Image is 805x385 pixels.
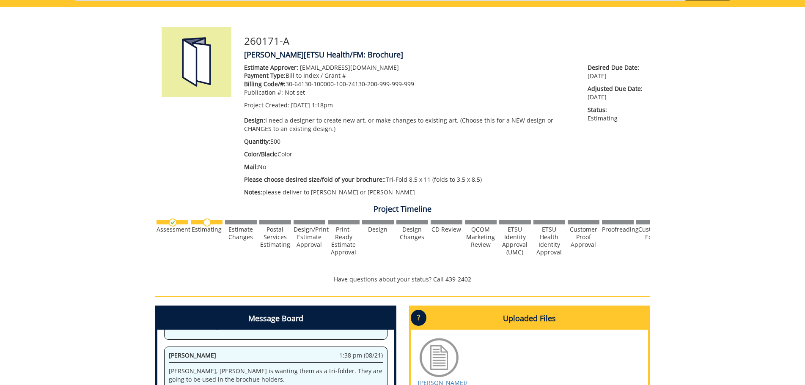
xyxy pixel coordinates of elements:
div: Estimate Changes [225,226,257,241]
p: Have questions about your status? Call 439-2402 [155,275,650,284]
span: Adjusted Due Date: [588,85,643,93]
span: Desired Due Date: [588,63,643,72]
h4: Project Timeline [155,205,650,213]
p: Bill to Index / Grant # [244,71,575,80]
img: checkmark [169,218,177,227]
span: Not set [285,88,305,96]
h4: Uploaded Files [411,308,648,330]
p: [DATE] [588,85,643,101]
div: Design Changes [396,226,428,241]
p: Estimating [588,106,643,123]
div: Print-Ready Estimate Approval [328,226,360,256]
span: Design: [244,116,265,124]
span: Notes: [244,188,262,196]
span: Payment Type: [244,71,286,79]
p: 30-64130-100000-100-74130-200-999-999-999 [244,80,575,88]
div: ETSU Identity Approval (UMC) [499,226,531,256]
div: Design [362,226,394,233]
p: No [244,163,575,171]
div: Proofreading [602,226,634,233]
span: 1:38 pm (08/21) [339,351,383,360]
div: Postal Services Estimating [259,226,291,248]
p: I need a designer to create new art, or make changes to existing art. (Choose this for a NEW desi... [244,116,575,133]
div: Design/Print Estimate Approval [294,226,325,248]
p: [EMAIL_ADDRESS][DOMAIN_NAME] [244,63,575,72]
span: Estimate Approver: [244,63,298,71]
div: ETSU Health Identity Approval [533,226,565,256]
span: [DATE] 1:18pm [291,101,333,109]
img: Product featured image [162,27,231,97]
h4: [PERSON_NAME] [244,51,644,59]
div: Customer Edits [636,226,668,241]
p: Color [244,150,575,158]
p: please deliver to [PERSON_NAME] or [PERSON_NAME] [244,188,575,197]
span: Quantity: [244,137,270,145]
img: no [203,218,211,227]
span: Please choose desired size/fold of your brochure:: [244,175,386,183]
p: ? [411,310,426,326]
span: Billing Code/#: [244,80,286,88]
p: 500 [244,137,575,146]
div: QCOM Marketing Review [465,226,497,248]
p: [PERSON_NAME], [PERSON_NAME] is wanting them as a tri-folder. They are going to be used in the br... [169,367,383,384]
div: Customer Proof Approval [568,226,599,248]
div: CD Review [431,226,462,233]
span: Status: [588,106,643,114]
h4: Message Board [157,308,394,330]
span: Mail: [244,163,258,171]
p: [DATE] [588,63,643,80]
div: Assessment [157,226,188,233]
p: Tri-Fold 8.5 x 11 (folds to 3.5 x 8.5) [244,175,575,184]
span: [PERSON_NAME] [169,351,216,359]
span: Publication #: [244,88,283,96]
div: Estimating [191,226,223,233]
h3: 260171-A [244,35,644,46]
span: [ETSU Health/FM: Brochure] [304,49,403,60]
span: Project Created: [244,101,289,109]
span: Color/Black: [244,150,277,158]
